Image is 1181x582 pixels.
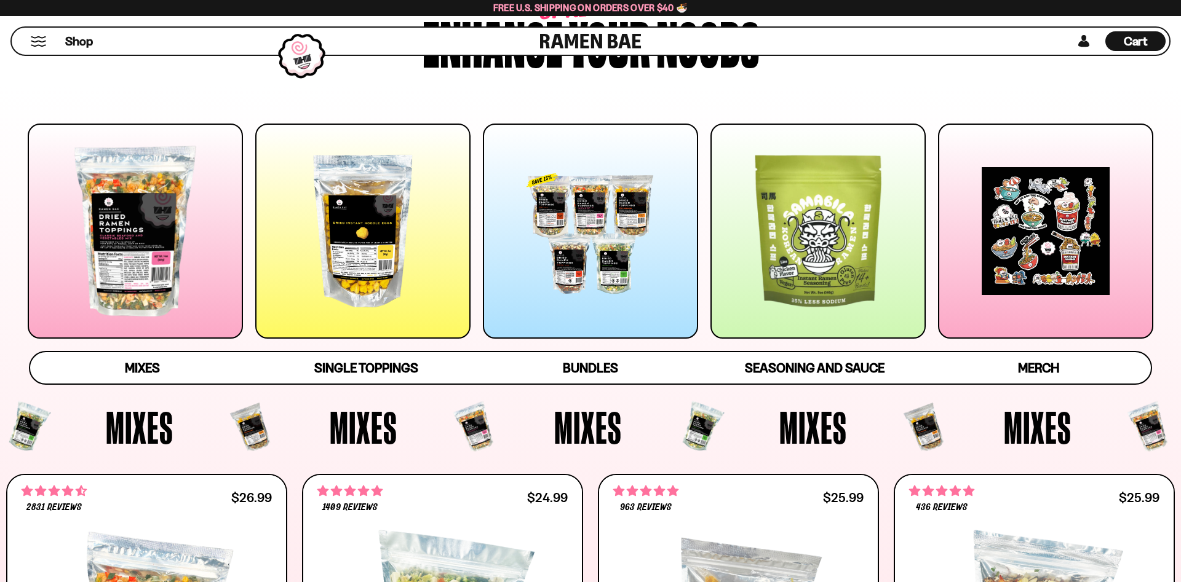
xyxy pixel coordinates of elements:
[30,352,254,383] a: Mixes
[927,352,1151,383] a: Merch
[563,360,618,376] span: Bundles
[527,492,568,503] div: $24.99
[106,404,173,450] span: Mixes
[30,36,47,47] button: Mobile Menu Trigger
[1119,492,1159,503] div: $25.99
[125,360,160,376] span: Mixes
[745,360,885,376] span: Seasoning and Sauce
[823,492,864,503] div: $25.99
[65,31,93,51] a: Shop
[1124,34,1148,49] span: Cart
[1018,360,1059,376] span: Merch
[423,12,563,70] div: Enhance
[314,360,418,376] span: Single Toppings
[479,352,702,383] a: Bundles
[26,503,82,513] span: 2831 reviews
[779,404,847,450] span: Mixes
[702,352,926,383] a: Seasoning and Sauce
[493,2,688,14] span: Free U.S. Shipping on Orders over $40 🍜
[656,12,759,70] div: noods
[254,352,478,383] a: Single Toppings
[317,483,383,499] span: 4.76 stars
[322,503,377,513] span: 1409 reviews
[613,483,678,499] span: 4.75 stars
[330,404,397,450] span: Mixes
[916,503,968,513] span: 436 reviews
[909,483,974,499] span: 4.76 stars
[554,404,622,450] span: Mixes
[1004,404,1072,450] span: Mixes
[22,483,87,499] span: 4.68 stars
[569,12,650,70] div: your
[231,492,272,503] div: $26.99
[65,33,93,50] span: Shop
[620,503,672,513] span: 963 reviews
[1105,28,1166,55] div: Cart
